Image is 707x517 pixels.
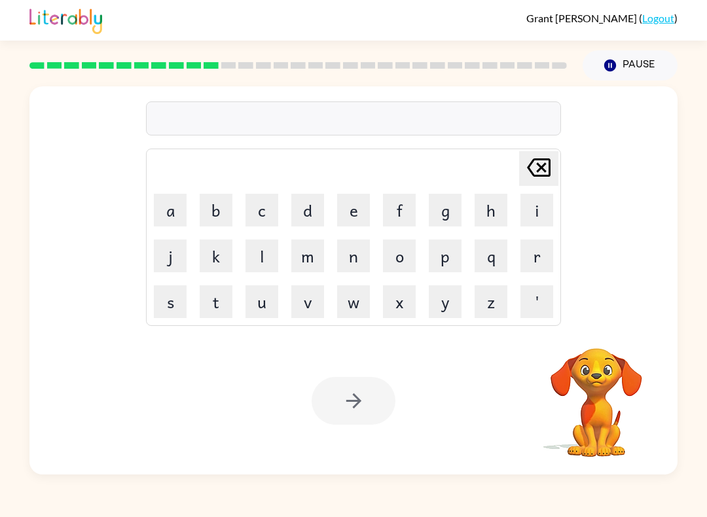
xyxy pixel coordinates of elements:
video: Your browser must support playing .mp4 files to use Literably. Please try using another browser. [531,328,662,459]
button: n [337,240,370,272]
button: d [291,194,324,226]
button: x [383,285,416,318]
button: w [337,285,370,318]
button: q [475,240,507,272]
button: o [383,240,416,272]
button: t [200,285,232,318]
button: b [200,194,232,226]
span: Grant [PERSON_NAME] [526,12,639,24]
button: y [429,285,462,318]
button: h [475,194,507,226]
button: Pause [583,50,678,80]
button: k [200,240,232,272]
img: Literably [29,5,102,34]
button: p [429,240,462,272]
button: u [245,285,278,318]
button: a [154,194,187,226]
button: i [520,194,553,226]
button: s [154,285,187,318]
button: g [429,194,462,226]
button: c [245,194,278,226]
button: m [291,240,324,272]
button: r [520,240,553,272]
button: j [154,240,187,272]
a: Logout [642,12,674,24]
button: l [245,240,278,272]
button: ' [520,285,553,318]
div: ( ) [526,12,678,24]
button: z [475,285,507,318]
button: e [337,194,370,226]
button: v [291,285,324,318]
button: f [383,194,416,226]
